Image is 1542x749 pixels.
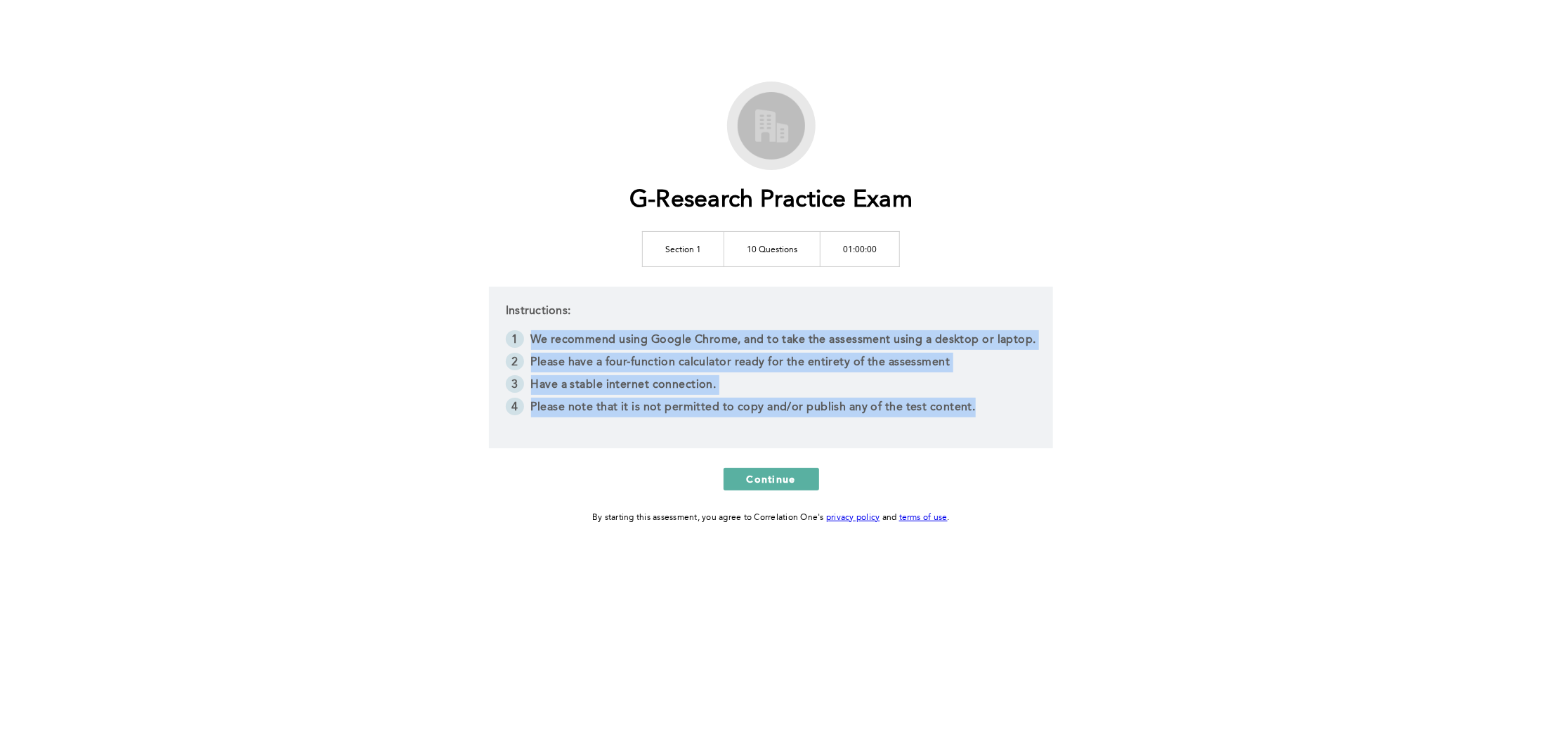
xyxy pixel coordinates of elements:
[733,87,810,164] img: G-Research
[724,231,821,266] td: 10 Questions
[592,510,950,526] div: By starting this assessment, you agree to Correlation One's and .
[643,231,724,266] td: Section 1
[724,468,819,490] button: Continue
[899,514,948,522] a: terms of use
[747,472,796,486] span: Continue
[821,231,900,266] td: 01:00:00
[826,514,880,522] a: privacy policy
[629,186,913,215] h1: G-Research Practice Exam
[506,353,1036,375] li: Please have a four-function calculator ready for the entirety of the assessment
[506,330,1036,353] li: We recommend using Google Chrome, and to take the assessment using a desktop or laptop.
[489,287,1053,448] div: Instructions:
[506,375,1036,398] li: Have a stable internet connection.
[506,398,1036,420] li: Please note that it is not permitted to copy and/or publish any of the test content.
